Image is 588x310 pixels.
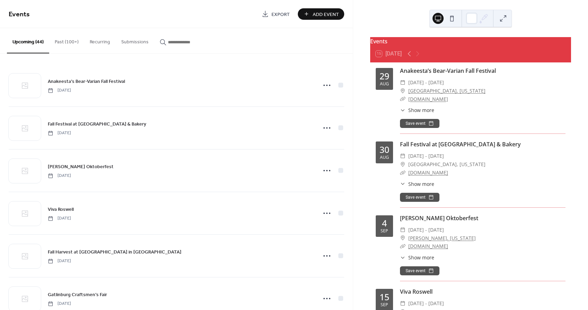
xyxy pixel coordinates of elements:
[400,234,406,242] div: ​
[48,206,74,213] span: Viva Roswell
[271,11,290,18] span: Export
[408,96,448,102] a: [DOMAIN_NAME]
[313,11,339,18] span: Add Event
[400,254,406,261] div: ​
[382,219,387,227] div: 4
[49,28,84,53] button: Past (100+)
[380,72,389,80] div: 29
[84,28,116,53] button: Recurring
[400,299,406,308] div: ​
[48,205,74,213] a: Viva Roswell
[400,180,406,188] div: ​
[48,291,107,299] a: Gatlinburg Craftsmen’s Fair
[116,28,154,53] button: Submissions
[400,288,433,295] a: Viva Roswell
[381,303,388,307] div: Sep
[48,258,71,264] span: [DATE]
[380,145,389,154] div: 30
[408,226,444,234] span: [DATE] - [DATE]
[400,67,496,75] a: Anakeesta’s Bear-Varian Fall Festival
[400,160,406,169] div: ​
[48,301,71,307] span: [DATE]
[408,78,444,87] span: [DATE] - [DATE]
[48,163,114,171] a: [PERSON_NAME] Oktoberfest
[370,37,571,45] div: Events
[380,293,389,301] div: 15
[408,152,444,160] span: [DATE] - [DATE]
[408,87,485,95] a: [GEOGRAPHIC_DATA], [US_STATE]
[408,254,434,261] span: Show more
[400,254,434,261] button: ​Show more
[408,234,476,242] a: [PERSON_NAME], [US_STATE]
[48,87,71,94] span: [DATE]
[400,226,406,234] div: ​
[380,155,389,160] div: Aug
[9,8,30,21] span: Events
[408,106,434,114] span: Show more
[48,163,114,171] span: [PERSON_NAME] Oktoberfest
[400,78,406,87] div: ​
[380,82,389,86] div: Aug
[408,243,448,249] a: [DOMAIN_NAME]
[400,95,406,103] div: ​
[400,106,434,114] button: ​Show more
[408,180,434,188] span: Show more
[48,248,181,256] a: Fall Harvest at [GEOGRAPHIC_DATA] in [GEOGRAPHIC_DATA]
[298,8,344,20] button: Add Event
[48,130,71,136] span: [DATE]
[408,169,448,176] a: [DOMAIN_NAME]
[400,266,439,275] button: Save event
[48,78,125,85] span: Anakeesta’s Bear-Varian Fall Festival
[400,169,406,177] div: ​
[48,120,146,128] a: Fall Festival at [GEOGRAPHIC_DATA] & Bakery
[400,193,439,202] button: Save event
[400,214,478,222] a: [PERSON_NAME] Oktoberfest
[400,140,521,148] a: Fall Festival at [GEOGRAPHIC_DATA] & Bakery
[48,173,71,179] span: [DATE]
[400,87,406,95] div: ​
[48,215,71,222] span: [DATE]
[400,242,406,250] div: ​
[400,152,406,160] div: ​
[400,180,434,188] button: ​Show more
[381,229,388,233] div: Sep
[400,119,439,128] button: Save event
[408,160,485,169] span: [GEOGRAPHIC_DATA], [US_STATE]
[7,28,49,53] button: Upcoming (44)
[257,8,295,20] a: Export
[408,299,444,308] span: [DATE] - [DATE]
[400,106,406,114] div: ​
[48,291,107,299] span: Gatlinburg Craftsmen’s Fair
[48,77,125,85] a: Anakeesta’s Bear-Varian Fall Festival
